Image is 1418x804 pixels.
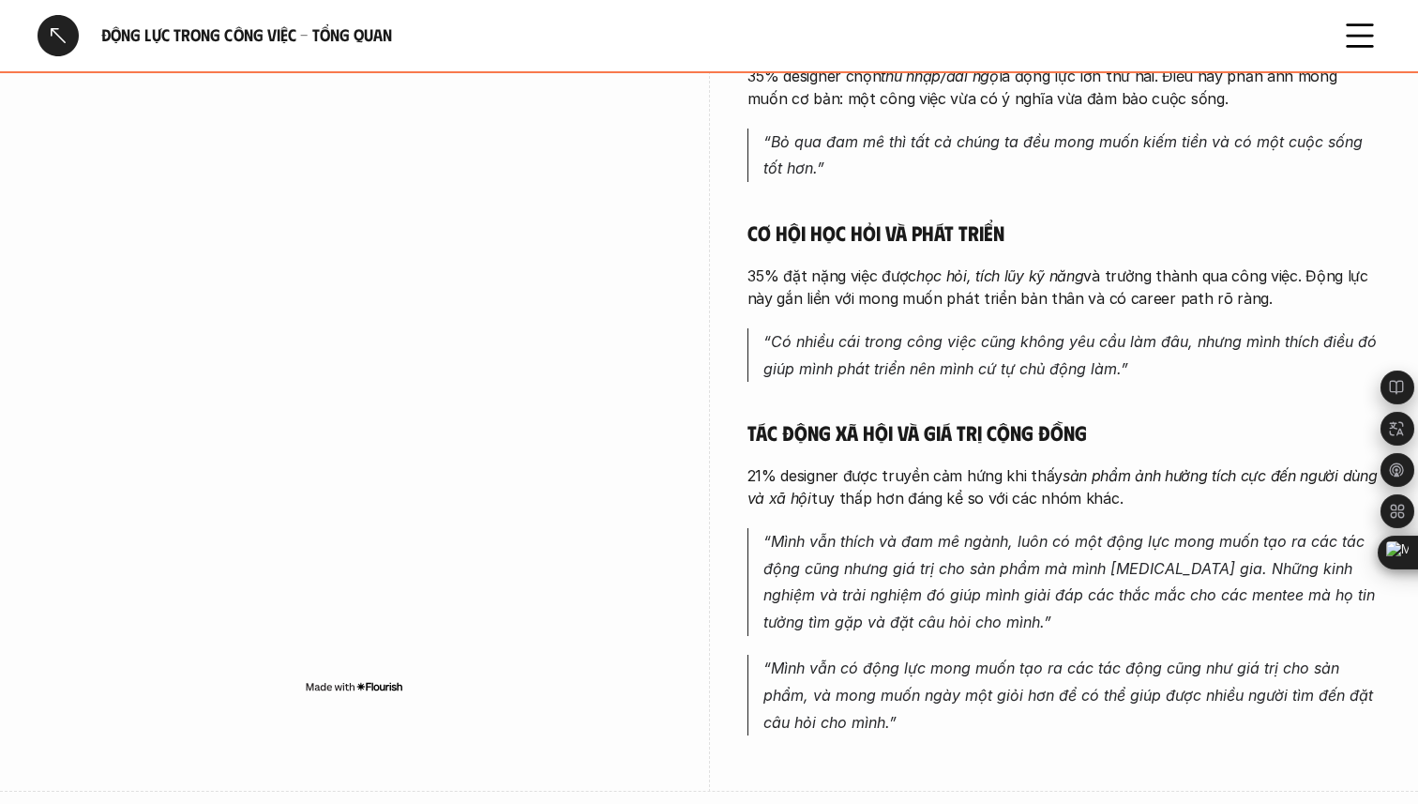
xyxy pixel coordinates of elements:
h6: Động lực trong công việc - Tổng quan [101,24,1317,46]
iframe: Interactive or visual content [38,113,671,675]
em: “Có nhiều cái trong công việc cũng không yêu cầu làm đâu, nhưng mình thích điều đó giúp mình phát... [763,332,1381,378]
h5: Cơ hội học hỏi và phát triển [747,220,1381,246]
em: “Mình vẫn thích và đam mê ngành, luôn có một động lực mong muốn tạo ra các tác động cũng nhưng gi... [763,532,1380,631]
em: thu nhập/đãi ngộ [881,67,998,85]
p: 35% đặt nặng việc được và trưởng thành qua công việc. Động lực này gắn liền với mong muốn phát tr... [747,265,1381,310]
p: 21% designer được truyền cảm hứng khi thấy tuy thấp hơn đáng kể so với các nhóm khác. [747,464,1381,509]
em: “Bỏ qua đam mê thì tất cả chúng ta đều mong muốn kiếm tiền và có một cuộc sống tốt hơn.” [763,132,1367,178]
h5: Tác động xã hội và giá trị cộng đồng [747,419,1381,446]
em: “Mình vẫn có động lực mong muốn tạo ra các tác động cũng như giá trị cho sản phẩm, và mong muốn n... [763,659,1378,732]
em: sản phẩm ảnh hưởng tích cực đến người dùng và xã hội [747,466,1382,508]
img: Made with Flourish [305,679,403,694]
em: học hỏi, tích lũy kỹ năng [916,266,1084,285]
p: 35% designer chọn là động lực lớn thứ hai. Điều này phản ánh mong muốn cơ bản: một công việc vừa ... [747,65,1381,110]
